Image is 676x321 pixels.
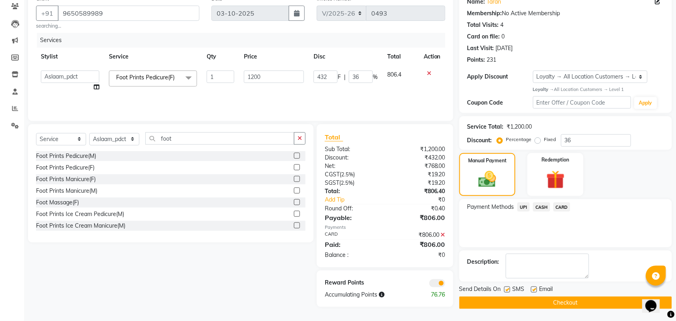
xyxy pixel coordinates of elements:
[36,222,125,230] div: Foot Prints Ice Cream Manicure(M)
[341,180,353,186] span: 2.5%
[542,156,569,164] label: Redemption
[467,21,499,29] div: Total Visits:
[36,48,104,66] th: Stylist
[396,196,451,204] div: ₹0
[309,48,382,66] th: Disc
[459,285,501,295] span: Send Details On
[502,32,505,41] div: 0
[116,74,175,81] span: Foot Prints Pedicure(F)
[325,171,340,178] span: CGST
[487,56,497,64] div: 231
[338,73,341,81] span: F
[533,202,550,212] span: CASH
[385,179,451,187] div: ₹19.20
[385,240,451,249] div: ₹806.00
[501,21,504,29] div: 4
[467,73,533,81] div: Apply Discount
[642,289,668,313] iframe: chat widget
[385,231,451,239] div: ₹806.00
[319,204,385,213] div: Round Off:
[319,145,385,153] div: Sub Total:
[419,48,445,66] th: Action
[319,231,385,239] div: CARD
[533,86,664,93] div: All Location Customers → Level 1
[467,123,504,131] div: Service Total:
[467,56,485,64] div: Points:
[325,224,445,231] div: Payments
[467,9,664,18] div: No Active Membership
[325,133,343,141] span: Total
[544,136,556,143] label: Fixed
[467,99,533,107] div: Coupon Code
[239,48,309,66] th: Price
[385,153,451,162] div: ₹432.00
[513,285,525,295] span: SMS
[507,123,532,131] div: ₹1,200.00
[467,44,494,52] div: Last Visit:
[344,73,346,81] span: |
[634,97,657,109] button: Apply
[387,71,401,78] span: 806.4
[533,96,631,109] input: Enter Offer / Coupon Code
[319,279,385,287] div: Reward Points
[467,32,500,41] div: Card on file:
[319,153,385,162] div: Discount:
[459,297,672,309] button: Checkout
[468,157,507,164] label: Manual Payment
[104,48,202,66] th: Service
[373,73,378,81] span: %
[319,170,385,179] div: ( )
[36,6,58,21] button: +91
[319,179,385,187] div: ( )
[541,168,571,191] img: _gift.svg
[319,251,385,259] div: Balance :
[385,204,451,213] div: ₹0.40
[385,145,451,153] div: ₹1,200.00
[382,48,419,66] th: Total
[36,210,124,218] div: Foot Prints Ice Cream Pedicure(M)
[539,285,553,295] span: Email
[319,240,385,249] div: Paid:
[467,203,514,211] span: Payment Methods
[175,74,178,81] a: x
[467,9,502,18] div: Membership:
[36,164,95,172] div: Foot Prints Pedicure(F)
[385,251,451,259] div: ₹0
[553,202,571,212] span: CARD
[145,132,294,145] input: Search or Scan
[36,187,97,195] div: Foot Prints Manicure(M)
[36,22,199,30] small: searching...
[496,44,513,52] div: [DATE]
[36,198,79,207] div: Foot Massage(F)
[202,48,239,66] th: Qty
[319,291,418,299] div: Accumulating Points
[385,162,451,170] div: ₹768.00
[385,213,451,222] div: ₹806.00
[341,171,353,178] span: 2.5%
[319,196,396,204] a: Add Tip
[418,291,451,299] div: 76.76
[385,170,451,179] div: ₹19.20
[319,213,385,222] div: Payable:
[37,33,451,48] div: Services
[517,202,530,212] span: UPI
[325,179,339,186] span: SGST
[506,136,532,143] label: Percentage
[58,6,199,21] input: Search by Name/Mobile/Email/Code
[473,169,502,190] img: _cash.svg
[319,187,385,196] div: Total:
[467,258,499,266] div: Description:
[533,87,554,92] strong: Loyalty →
[36,152,96,160] div: Foot Prints Pedicure(M)
[319,162,385,170] div: Net:
[385,187,451,196] div: ₹806.40
[36,175,96,184] div: Foot Prints Manicure(F)
[467,136,492,145] div: Discount:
